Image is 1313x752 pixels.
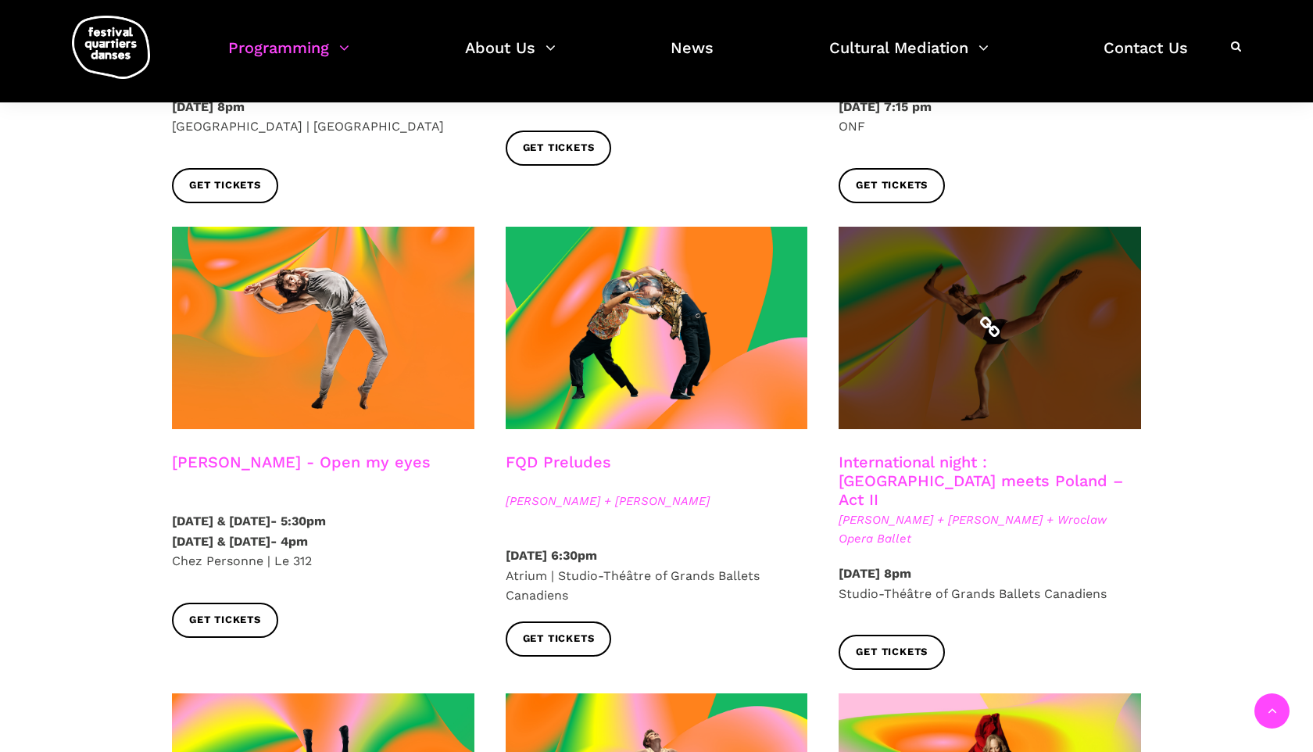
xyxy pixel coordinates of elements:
span: [PERSON_NAME] + [PERSON_NAME] + Wroclaw Opera Ballet [839,510,1141,548]
p: [GEOGRAPHIC_DATA] | [GEOGRAPHIC_DATA] [172,97,474,137]
span: Get tickets [856,177,928,194]
a: Programming [228,34,349,81]
a: FQD Preludes [506,453,611,471]
a: Cultural Mediation [829,34,989,81]
span: Get tickets [523,631,595,647]
strong: [DATE] 7:15 pm [839,99,932,114]
strong: [DATE] 6:30pm [506,548,597,563]
p: ONF [839,97,1141,137]
span: Get tickets [189,612,261,628]
span: Get tickets [523,140,595,156]
strong: [DATE] 8pm [839,566,911,581]
a: International night : [GEOGRAPHIC_DATA] meets Poland – Act II [839,453,1123,509]
a: [PERSON_NAME] - Open my eyes [172,453,431,471]
a: Get tickets [506,131,612,166]
p: Atrium | Studio-Théâtre of Grands Ballets Canadiens [506,546,808,606]
a: Contact Us [1104,34,1188,81]
p: Chez Personne | Le 312 [172,511,474,571]
a: About Us [465,34,556,81]
strong: [DATE] & [DATE]- 5:30pm [172,514,326,528]
a: Get tickets [839,168,945,203]
img: logo-fqd-med [72,16,150,79]
p: Studio-Théâtre of Grands Ballets Canadiens [839,564,1141,603]
a: Get tickets [506,621,612,657]
span: Get tickets [189,177,261,194]
span: Get tickets [856,644,928,661]
strong: [DATE] 8pm [172,99,245,114]
a: Get tickets [172,603,278,638]
a: Get tickets [172,168,278,203]
a: News [671,34,714,81]
a: Get tickets [839,635,945,670]
strong: [DATE] & [DATE]- 4pm [172,534,308,549]
span: [PERSON_NAME] + [PERSON_NAME] [506,492,808,510]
